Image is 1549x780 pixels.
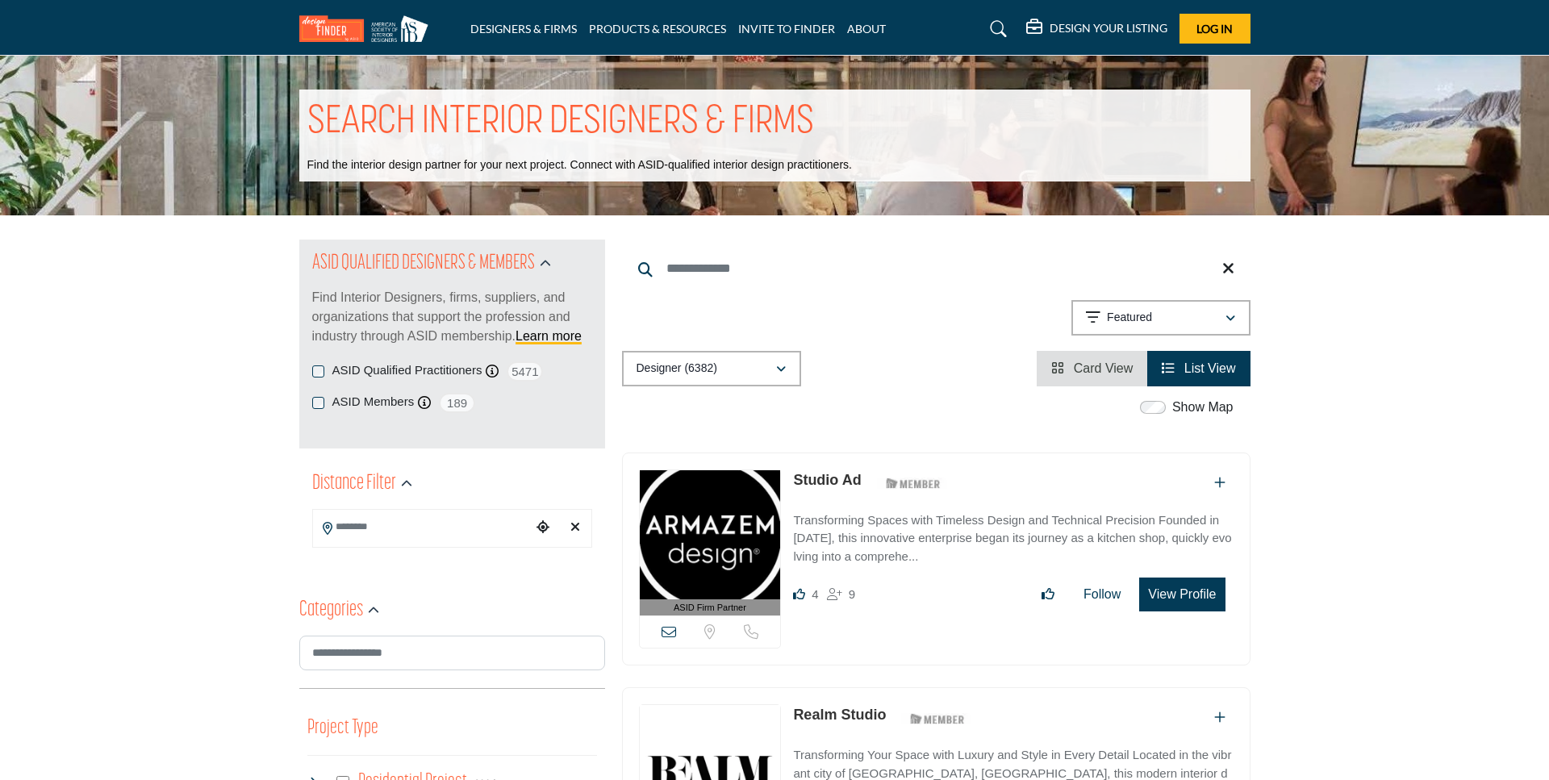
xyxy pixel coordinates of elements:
button: Project Type [307,713,378,744]
li: List View [1147,351,1250,386]
a: View List [1162,361,1235,375]
span: ASID Firm Partner [674,601,746,615]
input: ASID Qualified Practitioners checkbox [312,365,324,377]
button: Like listing [1031,578,1065,611]
a: Studio Ad [793,472,861,488]
img: Studio Ad [640,470,781,599]
button: Designer (6382) [622,351,801,386]
a: DESIGNERS & FIRMS [470,22,577,35]
button: Featured [1071,300,1250,336]
label: ASID Qualified Practitioners [332,361,482,380]
a: Learn more [516,329,582,343]
p: Find the interior design partner for your next project. Connect with ASID-qualified interior desi... [307,157,852,173]
div: DESIGN YOUR LISTING [1026,19,1167,39]
input: Search Keyword [622,249,1250,288]
a: Transforming Spaces with Timeless Design and Technical Precision Founded in [DATE], this innovati... [793,502,1233,566]
i: Likes [793,588,805,600]
input: Search Category [299,636,605,670]
a: Add To List [1214,711,1225,724]
p: Featured [1107,310,1152,326]
a: View Card [1051,361,1133,375]
span: 189 [439,393,475,413]
a: Add To List [1214,476,1225,490]
label: Show Map [1172,398,1234,417]
button: Log In [1179,14,1250,44]
p: Transforming Spaces with Timeless Design and Technical Precision Founded in [DATE], this innovati... [793,511,1233,566]
img: ASID Members Badge Icon [901,708,974,728]
img: ASID Members Badge Icon [877,473,950,494]
p: Designer (6382) [637,361,717,377]
div: Clear search location [563,511,587,545]
button: Follow [1073,578,1131,611]
button: View Profile [1139,578,1225,611]
h2: Categories [299,596,363,625]
a: Search [975,16,1017,42]
a: ABOUT [847,22,886,35]
span: 4 [812,587,818,601]
a: INVITE TO FINDER [738,22,835,35]
p: Realm Studio [793,704,886,726]
img: Site Logo [299,15,436,42]
p: Find Interior Designers, firms, suppliers, and organizations that support the profession and indu... [312,288,592,346]
input: Search Location [313,511,531,543]
label: ASID Members [332,393,415,411]
a: Realm Studio [793,707,886,723]
li: Card View [1037,351,1147,386]
span: 5471 [507,361,543,382]
p: Studio Ad [793,469,861,491]
span: Log In [1196,22,1233,35]
h2: Distance Filter [312,469,396,498]
h1: SEARCH INTERIOR DESIGNERS & FIRMS [307,98,814,148]
a: ASID Firm Partner [640,470,781,616]
a: PRODUCTS & RESOURCES [589,22,726,35]
input: ASID Members checkbox [312,397,324,409]
div: Followers [827,585,855,604]
h2: ASID QUALIFIED DESIGNERS & MEMBERS [312,249,535,278]
h5: DESIGN YOUR LISTING [1050,21,1167,35]
div: Choose your current location [531,511,555,545]
span: Card View [1074,361,1134,375]
span: 9 [849,587,855,601]
span: List View [1184,361,1236,375]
